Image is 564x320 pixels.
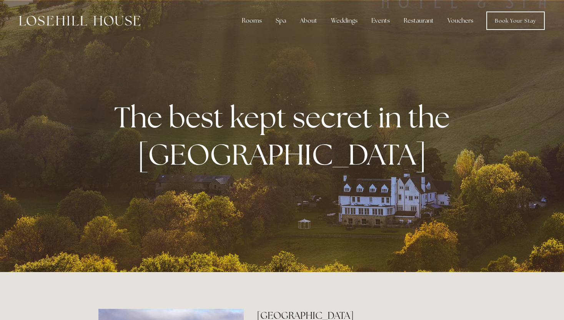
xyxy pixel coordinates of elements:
[486,12,545,30] a: Book Your Stay
[365,13,396,28] div: Events
[19,16,140,26] img: Losehill House
[236,13,268,28] div: Rooms
[270,13,292,28] div: Spa
[398,13,440,28] div: Restaurant
[441,13,479,28] a: Vouchers
[294,13,323,28] div: About
[114,98,456,173] strong: The best kept secret in the [GEOGRAPHIC_DATA]
[325,13,364,28] div: Weddings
